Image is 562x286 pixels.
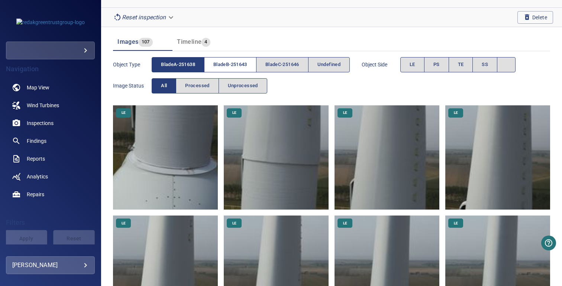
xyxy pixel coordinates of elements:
span: LE [410,60,415,69]
button: bladeB-251643 [204,57,256,72]
button: All [152,78,176,93]
a: findings noActive [6,132,95,150]
a: analytics noActive [6,168,95,185]
span: Delete [523,13,547,22]
a: inspections noActive [6,114,95,132]
span: Unprocessed [228,82,258,90]
button: Processed [176,78,219,93]
span: 107 [139,38,153,46]
span: Repairs [27,191,44,198]
span: LE [228,110,241,115]
button: bladeA-251638 [152,57,204,72]
span: LE [228,221,241,226]
span: Analytics [27,173,48,180]
span: 4 [201,38,210,46]
span: LE [339,221,352,226]
span: LE [449,110,462,115]
span: Inspections [27,119,54,127]
span: undefined [317,60,340,69]
span: bladeB-251643 [213,60,247,69]
div: imageStatus [152,78,267,93]
a: map noActive [6,79,95,96]
span: LE [449,221,462,226]
img: redakgreentrustgroup-logo [16,19,85,26]
span: Map View [27,84,49,91]
span: Processed [185,82,209,90]
button: bladeC-251646 [256,57,309,72]
a: reports noActive [6,150,95,168]
span: Timeline [177,38,201,45]
span: LE [339,110,352,115]
a: repairs noActive [6,185,95,203]
span: Object type [113,61,152,68]
span: bladeA-251638 [161,60,195,69]
span: LE [117,221,130,226]
span: bladeC-251646 [265,60,299,69]
button: PS [424,57,449,72]
span: Object Side [362,61,400,68]
span: Images [117,38,138,45]
span: Reports [27,155,45,162]
h4: Filters [6,219,95,226]
span: SS [482,60,488,69]
div: objectType [152,57,350,72]
span: LE [117,110,130,115]
div: [PERSON_NAME] [12,259,88,271]
div: redakgreentrustgroup [6,42,95,59]
div: objectSide [400,57,516,72]
button: SS [472,57,497,72]
a: windturbines noActive [6,96,95,114]
span: All [161,82,167,90]
span: Findings [27,137,46,145]
span: Wind Turbines [27,102,59,109]
button: TE [449,57,473,72]
button: LE [400,57,424,72]
span: TE [458,60,464,69]
button: undefined [308,57,350,72]
span: Image Status [113,82,152,89]
em: Reset inspection [122,14,166,21]
button: Unprocessed [219,78,267,93]
h4: Navigation [6,65,95,73]
button: Delete [517,11,553,24]
span: PS [433,60,440,69]
div: Reset inspection [110,11,178,24]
